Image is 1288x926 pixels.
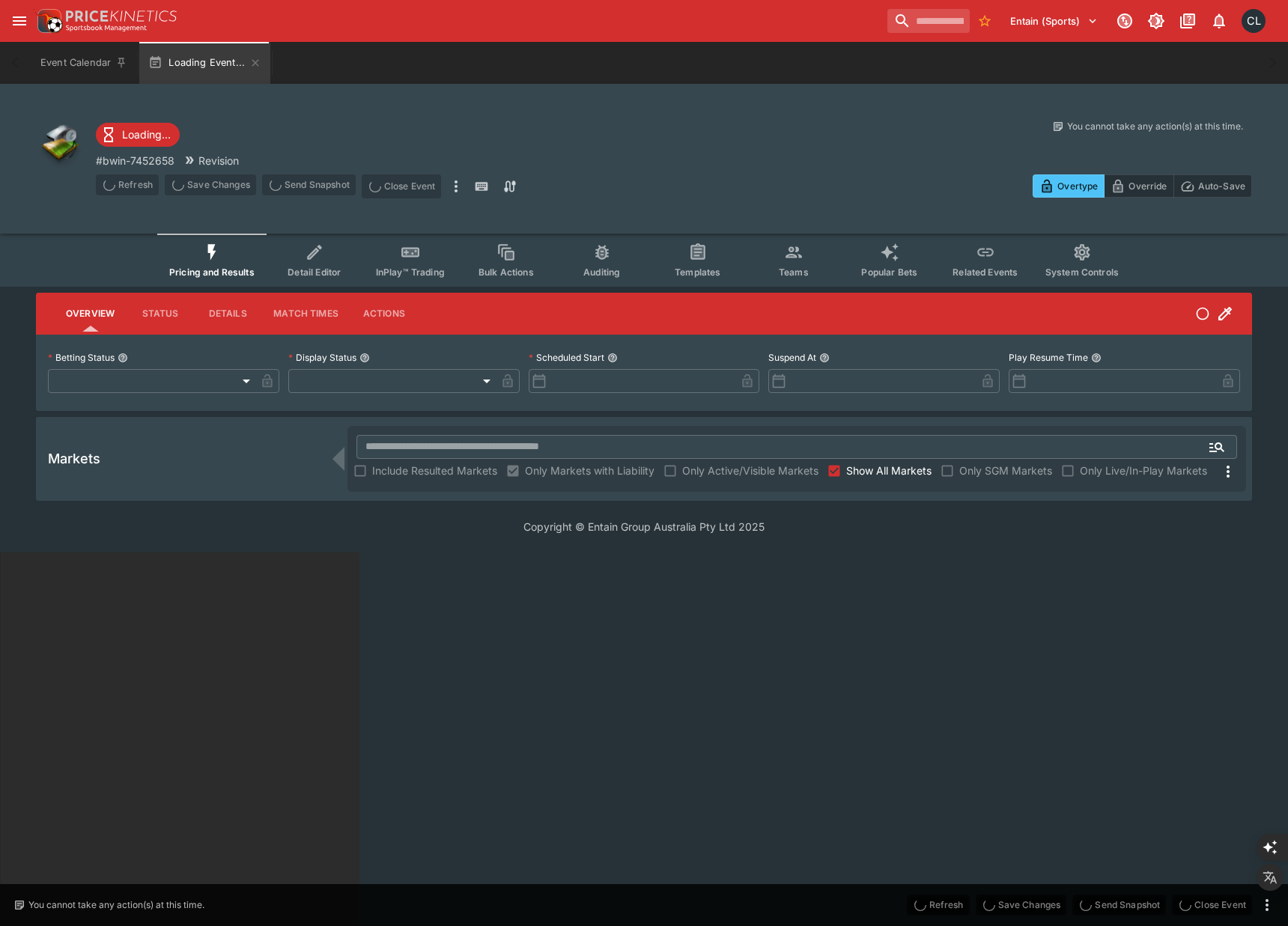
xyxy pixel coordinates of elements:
[1258,896,1276,914] button: more
[33,6,63,36] img: PriceKinetics Logo
[1080,463,1207,478] span: Only Live/In-Play Markets
[1001,9,1107,33] button: Select Tenant
[887,9,970,33] input: search
[1219,463,1237,481] svg: More
[1067,120,1243,133] p: You cannot take any action(s) at this time.
[1057,178,1098,194] p: Overtype
[66,10,177,22] img: PriceKinetics
[846,463,932,478] span: Show All Markets
[479,266,534,278] span: Bulk Actions
[48,450,100,467] h5: Markets
[66,25,147,31] img: Sportsbook Management
[1206,7,1233,34] button: Notifications
[127,296,194,332] button: Status
[359,353,370,363] button: Display Status
[1237,4,1270,37] button: Chad Liu
[1091,353,1102,363] button: Play Resume Time
[28,898,204,912] p: You cannot take any action(s) at this time.
[1033,174,1105,198] button: Overtype
[973,9,997,33] button: No Bookmarks
[959,463,1052,478] span: Only SGM Markets
[1104,174,1173,198] button: Override
[96,153,174,168] p: Copy To Clipboard
[48,351,115,364] p: Betting Status
[768,351,816,364] p: Suspend At
[169,266,255,278] span: Pricing and Results
[122,127,171,142] p: Loading...
[1198,178,1245,194] p: Auto-Save
[525,463,654,478] span: Only Markets with Liability
[372,463,497,478] span: Include Resulted Markets
[1174,7,1201,34] button: Documentation
[529,351,604,364] p: Scheduled Start
[1111,7,1138,34] button: Connected to PK
[1009,351,1088,364] p: Play Resume Time
[861,266,917,278] span: Popular Bets
[1173,174,1252,198] button: Auto-Save
[682,463,818,478] span: Only Active/Visible Markets
[447,174,465,198] button: more
[779,266,809,278] span: Teams
[583,266,620,278] span: Auditing
[6,7,33,34] button: open drawer
[1033,174,1252,198] div: Start From
[288,266,341,278] span: Detail Editor
[819,353,830,363] button: Suspend At
[607,353,618,363] button: Scheduled Start
[36,120,84,168] img: other.png
[350,296,418,332] button: Actions
[261,296,350,332] button: Match Times
[157,234,1131,287] div: Event type filters
[376,266,445,278] span: InPlay™ Trading
[31,42,136,84] button: Event Calendar
[288,351,356,364] p: Display Status
[198,153,239,168] p: Revision
[1128,178,1167,194] p: Override
[1203,433,1230,460] button: Open
[1143,7,1170,34] button: Toggle light/dark mode
[54,296,127,332] button: Overview
[675,266,720,278] span: Templates
[953,266,1018,278] span: Related Events
[1045,266,1119,278] span: System Controls
[139,42,270,84] button: Loading Event...
[194,296,261,332] button: Details
[1242,9,1266,33] div: Chad Liu
[118,353,128,363] button: Betting Status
